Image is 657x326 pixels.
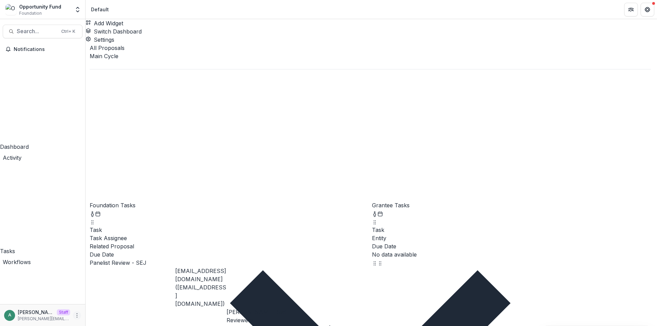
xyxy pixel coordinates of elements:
div: Related Proposal [90,242,369,250]
button: Open entity switcher [73,3,82,16]
button: Drag [90,218,95,226]
span: Switch Dashboard [94,28,142,35]
div: Due Date [90,250,369,259]
p: Staff [57,309,70,315]
div: Due Date [372,242,651,250]
div: Task Assignee [90,234,369,242]
button: Settings [86,36,114,44]
span: Notifications [14,47,80,52]
p: Foundation Tasks [90,201,369,209]
button: Drag [372,218,377,226]
img: Opportunity Fund [5,4,16,15]
button: Switch Dashboard [86,27,142,36]
div: Entity [372,234,651,242]
button: toggle-assigned-to-me [90,209,95,218]
button: Add Widget [86,19,123,27]
div: Task [372,226,651,234]
p: [PERSON_NAME][EMAIL_ADDRESS][DOMAIN_NAME] [18,316,70,322]
button: Search... [3,25,82,38]
div: Default [91,6,109,13]
button: Drag [377,259,383,267]
div: [EMAIL_ADDRESS][DOMAIN_NAME] ([EMAIL_ADDRESS][DOMAIN_NAME]) [175,267,227,308]
p: No data available [372,250,651,259]
button: Calendar [377,209,383,218]
p: [PERSON_NAME][EMAIL_ADDRESS][DOMAIN_NAME] [18,309,54,316]
div: Task [90,226,369,234]
span: Activity [3,154,22,161]
div: Opportunity Fund [19,3,61,10]
span: Workflows [3,259,31,265]
button: Calendar [95,209,101,218]
span: Foundation [19,10,42,16]
p: Grantee Tasks [372,201,651,209]
div: anveet@trytemelio.com [8,313,11,317]
a: Panelist Review - SEJ [90,259,146,266]
button: More [73,311,81,320]
a: [PERSON_NAME] Test Reviewers [227,309,286,324]
div: Ctrl + K [60,28,77,35]
button: toggle-assigned-to-me [372,209,377,218]
button: Partners [624,3,638,16]
span: Search... [17,28,57,35]
nav: breadcrumb [88,4,112,14]
button: Get Help [641,3,654,16]
div: Main Cycle [90,52,651,60]
button: Drag [372,259,377,267]
button: Notifications [3,44,82,55]
p: All Proposals [90,44,651,52]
